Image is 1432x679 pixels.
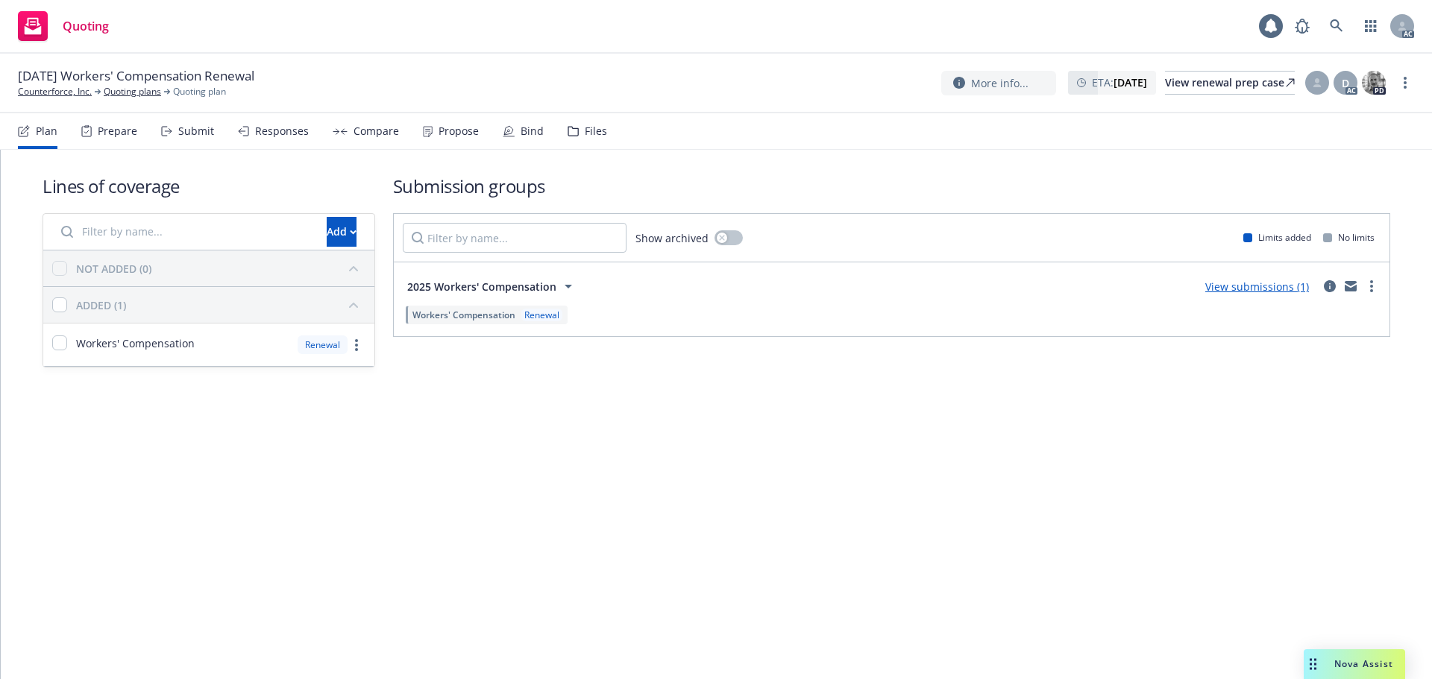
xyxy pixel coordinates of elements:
div: NOT ADDED (0) [76,261,151,277]
button: More info... [941,71,1056,95]
a: more [1396,74,1414,92]
div: Submit [178,125,214,137]
span: More info... [971,75,1029,91]
span: 2025 Workers' Compensation [407,279,556,294]
div: Compare [354,125,399,137]
a: Report a Bug [1287,11,1317,41]
span: Show archived [635,230,709,246]
a: Quoting [12,5,115,47]
div: Prepare [98,125,137,137]
span: Quoting plan [173,85,226,98]
button: ADDED (1) [76,293,365,317]
span: Workers' Compensation [76,335,195,351]
span: Quoting [63,20,109,32]
a: circleInformation [1321,277,1339,295]
div: Responses [255,125,309,137]
a: Counterforce, Inc. [18,85,92,98]
div: No limits [1323,231,1375,244]
span: [DATE] Workers' Compensation Renewal [18,67,254,85]
a: mail [1342,277,1360,295]
input: Filter by name... [52,217,318,247]
div: ADDED (1) [76,297,126,313]
h1: Lines of coverage [43,174,375,198]
h1: Submission groups [393,174,1390,198]
button: 2025 Workers' Compensation [403,271,582,301]
a: Switch app [1356,11,1386,41]
a: more [348,336,365,354]
input: Filter by name... [403,223,626,253]
a: View renewal prep case [1165,71,1295,95]
span: D [1342,75,1349,91]
div: View renewal prep case [1165,72,1295,94]
div: Drag to move [1304,649,1322,679]
button: Nova Assist [1304,649,1405,679]
span: Nova Assist [1334,657,1393,670]
span: ETA : [1092,75,1147,90]
div: Renewal [521,309,562,321]
div: Bind [521,125,544,137]
div: Propose [439,125,479,137]
div: Files [585,125,607,137]
strong: [DATE] [1114,75,1147,89]
div: Renewal [298,335,348,354]
div: Limits added [1243,231,1311,244]
a: View submissions (1) [1205,280,1309,294]
div: Plan [36,125,57,137]
div: Add [327,218,357,246]
button: NOT ADDED (0) [76,256,365,280]
button: Add [327,217,357,247]
a: more [1363,277,1381,295]
span: Workers' Compensation [412,309,515,321]
img: photo [1362,71,1386,95]
a: Quoting plans [104,85,161,98]
a: Search [1322,11,1351,41]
